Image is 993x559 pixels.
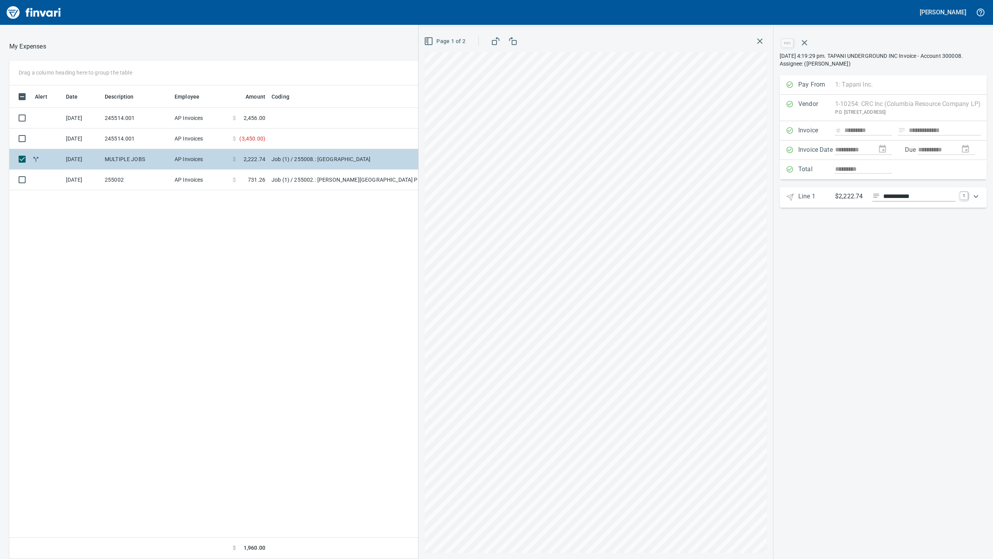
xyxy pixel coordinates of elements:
[239,135,265,142] span: ( 3,450.00 )
[66,92,78,101] span: Date
[426,36,465,46] span: Page 1 of 2
[918,6,968,18] button: [PERSON_NAME]
[63,149,102,170] td: [DATE]
[835,192,866,201] p: $2,222.74
[244,155,265,163] span: 2,222.74
[272,92,299,101] span: Coding
[235,92,265,101] span: Amount
[244,114,265,122] span: 2,456.00
[175,92,199,101] span: Employee
[9,42,46,51] nav: breadcrumb
[105,92,144,101] span: Description
[63,108,102,128] td: [DATE]
[105,92,134,101] span: Description
[422,34,469,49] button: Page 1 of 2
[233,114,236,122] span: $
[171,108,230,128] td: AP Invoices
[782,39,793,47] a: esc
[248,176,265,184] span: 731.26
[175,92,209,101] span: Employee
[171,149,230,170] td: AP Invoices
[63,128,102,149] td: [DATE]
[233,176,236,184] span: $
[780,52,987,68] p: [DATE] 4:19:29 pm. TAPANI UNDERGROUND INC Invoice - Account 300008. Assignee: ([PERSON_NAME])
[9,42,46,51] p: My Expenses
[272,92,289,101] span: Coding
[32,156,40,161] span: Split transaction
[102,149,171,170] td: MULTIPLE JOBS
[233,544,236,552] span: $
[244,544,265,552] span: 1,960.00
[63,170,102,190] td: [DATE]
[268,149,462,170] td: Job (1) / 255008.: [GEOGRAPHIC_DATA]
[246,92,265,101] span: Amount
[102,128,171,149] td: 245514.001
[19,69,132,76] p: Drag a column heading here to group the table
[960,192,968,200] a: 1
[35,92,57,101] span: Alert
[780,187,987,208] div: Expand
[66,92,88,101] span: Date
[102,170,171,190] td: 255002
[5,3,63,22] img: Finvari
[233,155,236,163] span: $
[102,108,171,128] td: 245514.001
[798,192,835,203] p: Line 1
[920,8,966,16] h5: [PERSON_NAME]
[780,33,814,52] span: Close invoice
[233,135,236,142] span: $
[171,128,230,149] td: AP Invoices
[171,170,230,190] td: AP Invoices
[35,92,47,101] span: Alert
[268,170,462,190] td: Job (1) / 255002.: [PERSON_NAME][GEOGRAPHIC_DATA] Phase 2 & 3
